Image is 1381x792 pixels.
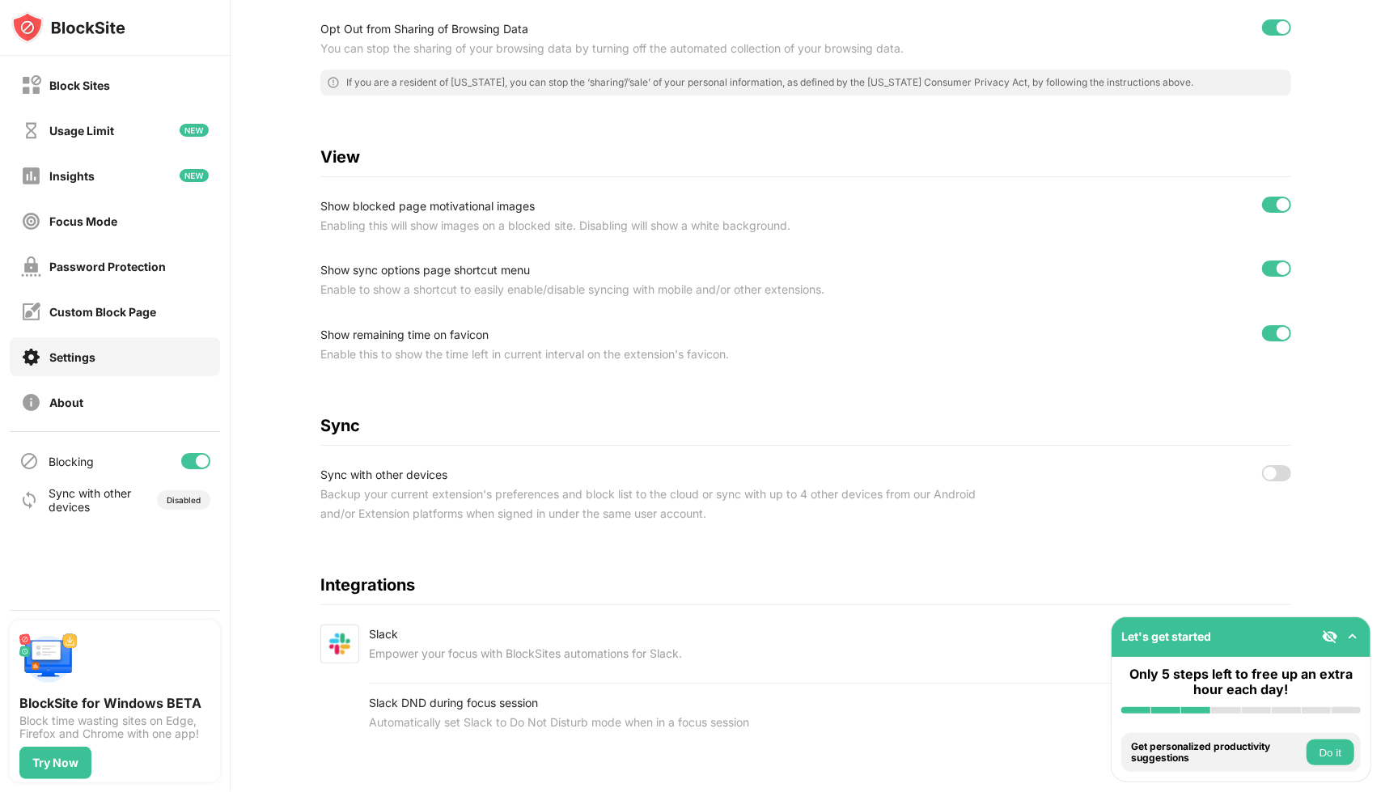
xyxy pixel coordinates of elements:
img: error-circle-outline.svg [327,76,340,89]
img: sync-icon.svg [19,490,39,510]
div: Automatically set Slack to Do Not Disturb mode when in a focus session [369,713,1015,732]
div: Backup your current extension's preferences and block list to the cloud or sync with up to 4 othe... [320,485,1000,523]
div: Sync with other devices [320,465,1000,485]
img: eye-not-visible.svg [1322,629,1338,645]
div: About [49,396,83,409]
img: insights-off.svg [21,166,41,186]
div: Insights [49,169,95,183]
div: If you are a resident of [US_STATE], you can stop the ‘sharing’/’sale’ of your personal informati... [346,76,1193,89]
div: Custom Block Page [49,305,156,319]
div: Enable this to show the time left in current interval on the extension's favicon. [320,345,1000,364]
img: time-usage-off.svg [21,121,41,141]
div: Block time wasting sites on Edge, Firefox and Chrome with one app! [19,714,210,740]
div: Show blocked page motivational images [320,197,1000,216]
div: Enabling this will show images on a blocked site. Disabling will show a white background. [320,216,1000,235]
img: block-off.svg [21,75,41,95]
div: Integrations [320,575,1291,595]
div: Let's get started [1121,629,1211,643]
div: Usage Limit [49,124,114,138]
div: Show sync options page shortcut menu [320,260,1000,280]
img: about-off.svg [21,392,41,413]
div: BlockSite for Windows BETA [19,695,210,711]
div: Blocking [49,455,94,468]
div: Enable to show a shortcut to easily enable/disable syncing with mobile and/or other extensions. [320,280,1000,299]
div: Settings [49,350,95,364]
div: Get personalized productivity suggestions [1131,741,1303,764]
div: You can stop the sharing of your browsing data by turning off the automated collection of your br... [320,39,1000,58]
img: omni-setup-toggle.svg [1345,629,1361,645]
img: slack.svg [320,625,359,663]
div: Block Sites [49,78,110,92]
button: Do it [1307,739,1354,765]
img: customize-block-page-off.svg [21,302,41,322]
div: View [320,147,1291,167]
div: Focus Mode [49,214,117,228]
div: Try Now [32,756,78,769]
img: blocking-icon.svg [19,451,39,471]
img: new-icon.svg [180,169,209,182]
div: Disabled [167,495,201,505]
img: settings-on.svg [21,347,41,367]
div: Slack [369,625,682,644]
img: password-protection-off.svg [21,256,41,277]
div: Slack DND during focus session [369,693,1015,713]
div: Password Protection [49,260,166,273]
div: Show remaining time on favicon [320,325,1000,345]
img: focus-off.svg [21,211,41,231]
div: Only 5 steps left to free up an extra hour each day! [1121,667,1361,697]
div: Sync [320,416,1291,435]
img: new-icon.svg [180,124,209,137]
img: push-desktop.svg [19,630,78,688]
div: Opt Out from Sharing of Browsing Data [320,19,1000,39]
img: logo-blocksite.svg [11,11,125,44]
div: Sync with other devices [49,486,132,514]
div: Empower your focus with BlockSites automations for Slack. [369,644,682,663]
